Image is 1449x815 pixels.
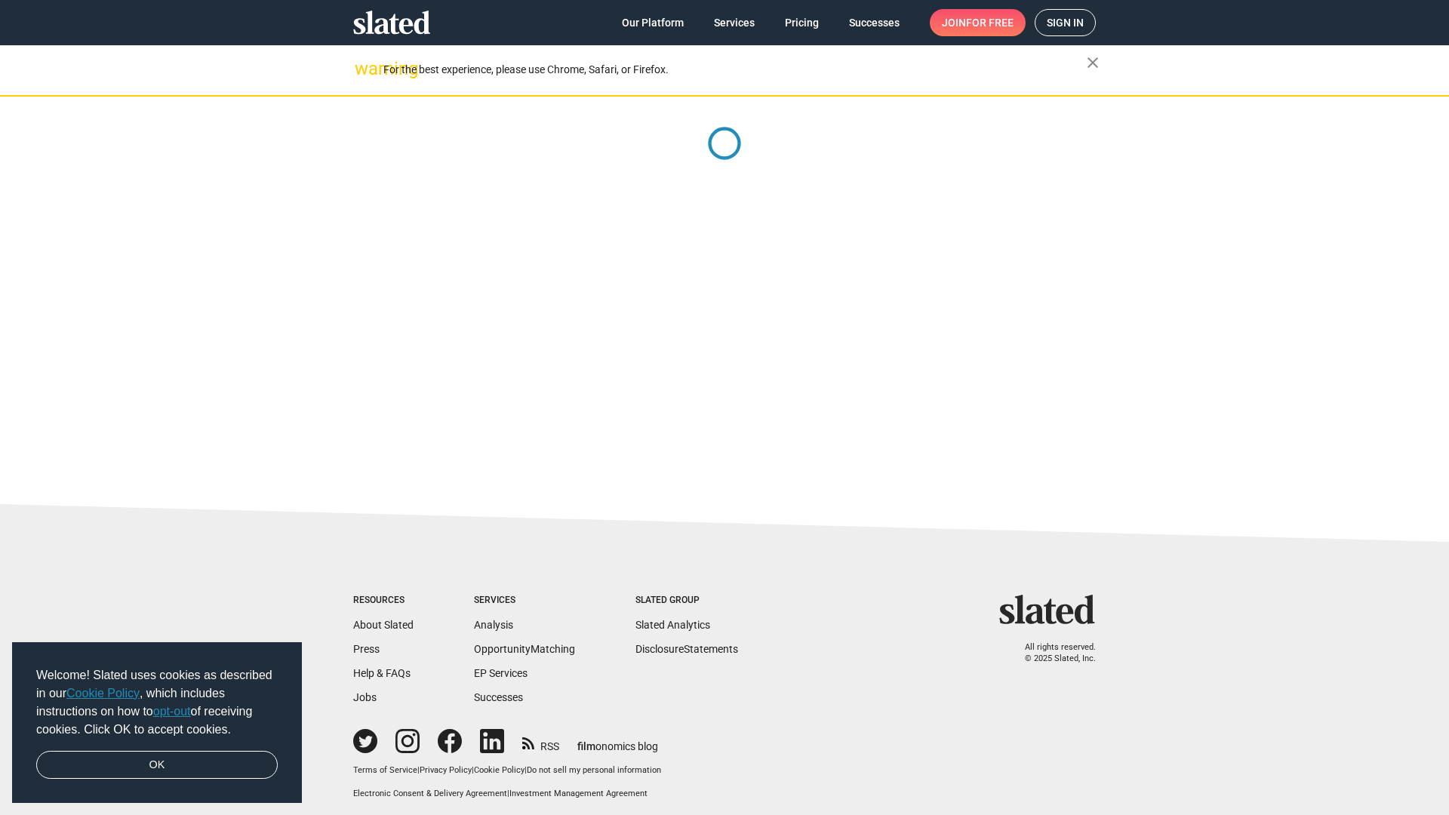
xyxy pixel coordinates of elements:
[785,9,819,36] span: Pricing
[383,60,1087,80] div: For the best experience, please use Chrome, Safari, or Firefox.
[36,666,278,739] span: Welcome! Slated uses cookies as described in our , which includes instructions on how to of recei...
[353,643,380,655] a: Press
[353,595,414,607] div: Resources
[420,765,472,775] a: Privacy Policy
[702,9,767,36] a: Services
[577,740,595,752] span: film
[635,619,710,631] a: Slated Analytics
[36,751,278,780] a: dismiss cookie message
[353,619,414,631] a: About Slated
[1009,642,1096,664] p: All rights reserved. © 2025 Slated, Inc.
[966,9,1014,36] span: for free
[635,595,738,607] div: Slated Group
[610,9,696,36] a: Our Platform
[942,9,1014,36] span: Join
[474,595,575,607] div: Services
[577,727,658,754] a: filmonomics blog
[635,643,738,655] a: DisclosureStatements
[472,765,474,775] span: |
[353,765,417,775] a: Terms of Service
[12,642,302,804] div: cookieconsent
[474,691,523,703] a: Successes
[1047,10,1084,35] span: Sign in
[1035,9,1096,36] a: Sign in
[66,687,140,700] a: Cookie Policy
[474,667,528,679] a: EP Services
[773,9,831,36] a: Pricing
[527,765,661,777] button: Do not sell my personal information
[849,9,900,36] span: Successes
[837,9,912,36] a: Successes
[153,705,191,718] a: opt-out
[353,667,411,679] a: Help & FAQs
[1084,54,1102,72] mat-icon: close
[353,691,377,703] a: Jobs
[474,765,525,775] a: Cookie Policy
[417,765,420,775] span: |
[507,789,509,798] span: |
[353,789,507,798] a: Electronic Consent & Delivery Agreement
[525,765,527,775] span: |
[474,619,513,631] a: Analysis
[622,9,684,36] span: Our Platform
[930,9,1026,36] a: Joinfor free
[509,789,648,798] a: Investment Management Agreement
[355,60,373,78] mat-icon: warning
[522,730,559,754] a: RSS
[474,643,575,655] a: OpportunityMatching
[714,9,755,36] span: Services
